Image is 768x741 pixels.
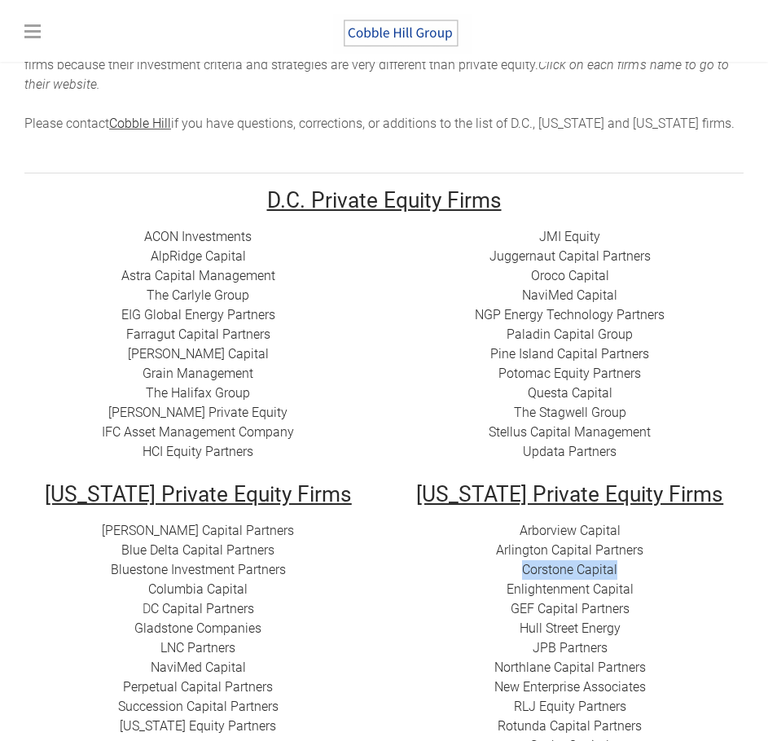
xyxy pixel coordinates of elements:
a: Oroco Capital [531,268,609,283]
a: Farragut Capital Partners [126,327,270,342]
a: Pine Island Capital Partners [490,346,649,362]
a: Gladstone Companies [134,620,261,636]
a: GEF Capital Partners [511,601,630,616]
a: [US_STATE] Equity Partners​ [120,718,276,734]
span: Please contact if you have questions, corrections, or additions to the list of D.C., [US_STATE] a... [24,116,735,131]
a: Questa Capital [528,385,612,401]
a: Northlane Capital Partners [494,660,646,675]
a: ​Potomac Equity Partners [498,366,641,381]
a: Paladin Capital Group [507,327,633,342]
a: NGP Energy Technology Partners [475,307,665,322]
a: EIG Global Energy Partners [121,307,275,322]
u: [US_STATE] Private Equity Firms [45,482,352,506]
u: [US_STATE] Private Equity Firms [416,482,723,506]
div: he top 46 private equity firms, growth equity funds, and mezzanine lenders with offices in the [U... [24,16,744,134]
a: The Carlyle Group [147,287,249,303]
a: JMI Equity [539,229,600,244]
a: Columbia Capital [148,581,248,597]
div: ​​ ​​​ [24,227,372,462]
a: Blue Delta Capital Partners [121,542,274,558]
u: D.C. Private Equity Firms [267,188,502,213]
a: JPB Partners [533,640,608,655]
a: C Capital Partners [151,601,254,616]
a: HCI Equity Partners [143,444,253,459]
a: IFC Asset Management Company [102,424,294,440]
a: ACON Investments [144,229,252,244]
a: ​Astra Capital Management [121,268,275,283]
a: Grain Management [143,366,253,381]
a: LNC Partners [160,640,235,655]
a: [PERSON_NAME] Capital Partners [102,523,294,538]
a: Cobble Hill [109,116,171,131]
a: Stellus Capital Management [489,424,651,440]
a: Arborview Capital [520,523,621,538]
a: Hull Street Energy [520,620,621,636]
a: ​Perpetual Capital Partners [123,679,273,695]
a: [PERSON_NAME] Private Equity​ [108,405,287,420]
a: NaviMed Capital [151,660,246,675]
a: The Stagwell Group [514,405,626,420]
a: Succession Capital Partners [118,699,279,714]
a: ​​Rotunda Capital Partners [498,718,642,734]
a: Juggernaut Capital Partners [489,248,651,264]
a: ​[PERSON_NAME] Capital [128,346,269,362]
a: ​RLJ Equity Partners [514,699,626,714]
a: ​Enlightenment Capital [507,581,634,597]
a: The Halifax Group [146,385,250,401]
a: NaviMed Capital [522,287,617,303]
a: ​Bluestone Investment Partners [111,562,286,577]
img: The Cobble Hill Group LLC [333,13,472,54]
a: New Enterprise Associates [494,679,646,695]
a: Corstone Capital [522,562,617,577]
a: ​AlpRidge Capital [151,248,246,264]
a: Arlington Capital Partners​ [496,542,643,558]
div: D [24,521,372,736]
a: Updata Partners [523,444,617,459]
